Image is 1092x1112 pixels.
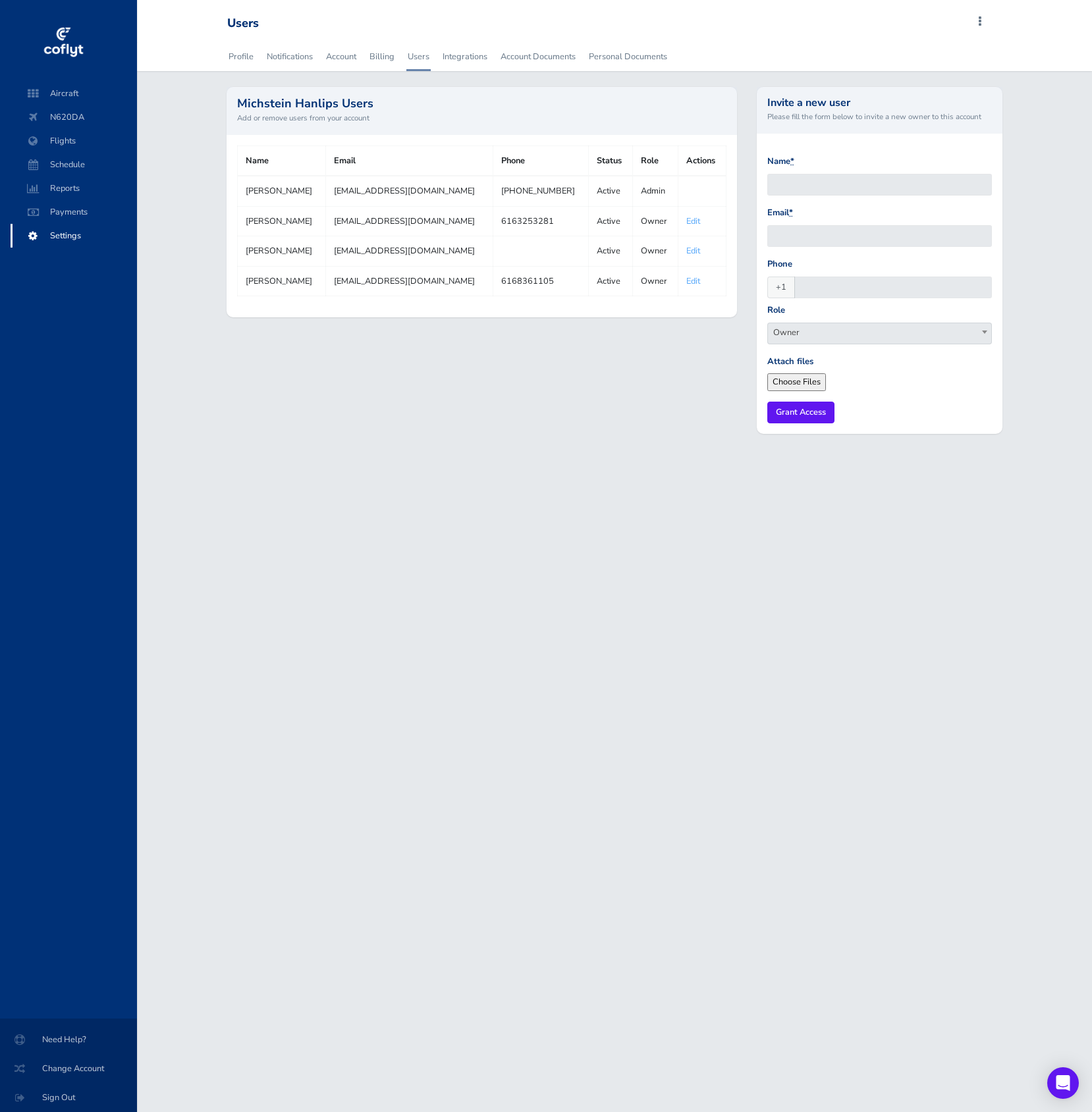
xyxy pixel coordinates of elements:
[789,207,793,219] abbr: required
[1047,1067,1079,1099] div: Open Intercom Messenger
[686,275,700,287] a: Edit
[633,176,678,206] td: Admin
[441,42,489,71] a: Integrations
[493,266,589,296] td: 6168361105
[767,155,794,169] label: Name
[633,266,678,296] td: Owner
[587,42,669,71] a: Personal Documents
[767,277,795,298] span: +1
[589,146,633,176] th: Status
[237,176,325,206] td: [PERSON_NAME]
[767,323,992,344] span: Owner
[41,23,85,63] img: coflyt logo
[24,82,124,105] span: Aircraft
[325,266,493,296] td: [EMAIL_ADDRESS][DOMAIN_NAME]
[767,206,793,220] label: Email
[325,236,493,266] td: [EMAIL_ADDRESS][DOMAIN_NAME]
[589,206,633,236] td: Active
[325,176,493,206] td: [EMAIL_ADDRESS][DOMAIN_NAME]
[237,97,727,109] h2: Michstein Hanlips Users
[24,224,124,248] span: Settings
[237,206,325,236] td: [PERSON_NAME]
[368,42,396,71] a: Billing
[499,42,577,71] a: Account Documents
[686,245,700,257] a: Edit
[767,402,834,423] input: Grant Access
[237,146,325,176] th: Name
[633,146,678,176] th: Role
[589,236,633,266] td: Active
[493,146,589,176] th: Phone
[325,146,493,176] th: Email
[767,111,992,122] small: Please fill the form below to invite a new owner to this account
[265,42,314,71] a: Notifications
[493,176,589,206] td: [PHONE_NUMBER]
[16,1057,121,1080] span: Change Account
[633,236,678,266] td: Owner
[16,1086,121,1109] span: Sign Out
[686,215,700,227] a: Edit
[325,206,493,236] td: [EMAIL_ADDRESS][DOMAIN_NAME]
[237,236,325,266] td: [PERSON_NAME]
[237,266,325,296] td: [PERSON_NAME]
[227,42,255,71] a: Profile
[767,355,813,369] label: Attach files
[767,257,792,271] label: Phone
[767,97,992,108] h3: Invite a new user
[24,200,124,224] span: Payments
[589,266,633,296] td: Active
[406,42,431,71] a: Users
[24,176,124,200] span: Reports
[227,16,259,31] div: Users
[768,323,991,342] span: Owner
[237,112,727,124] small: Add or remove users from your account
[678,146,726,176] th: Actions
[767,304,785,317] label: Role
[493,206,589,236] td: 6163253281
[16,1028,121,1051] span: Need Help?
[790,155,794,167] abbr: required
[589,176,633,206] td: Active
[325,42,358,71] a: Account
[24,153,124,176] span: Schedule
[24,105,124,129] span: N620DA
[633,206,678,236] td: Owner
[24,129,124,153] span: Flights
